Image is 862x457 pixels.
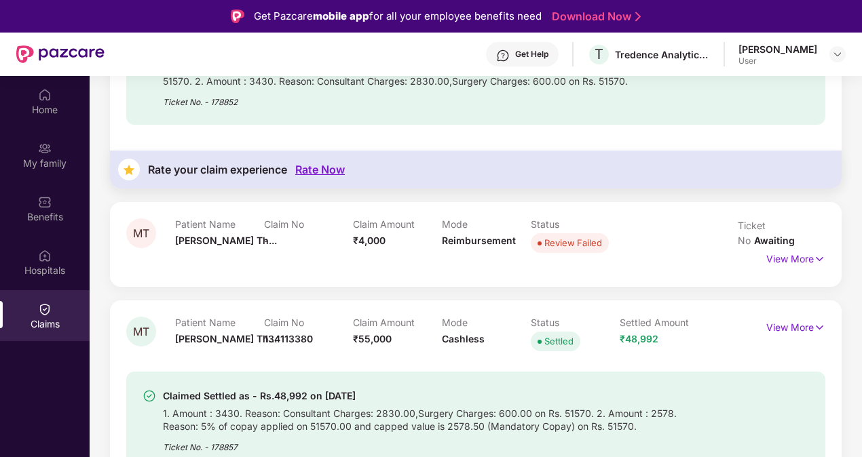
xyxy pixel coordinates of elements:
[766,317,825,335] p: View More
[738,56,817,66] div: User
[175,235,277,246] span: [PERSON_NAME] Th...
[442,317,531,328] p: Mode
[163,87,698,108] div: Ticket No. - 178852
[163,433,698,454] div: Ticket No. - 178857
[264,333,313,344] span: 134113380
[16,45,105,63] img: New Pazcare Logo
[295,163,345,176] div: Rate Now
[313,9,369,22] strong: mobile app
[175,317,264,328] p: Patient Name
[620,333,658,344] span: ₹48,992
[738,43,817,56] div: [PERSON_NAME]
[620,317,709,328] p: Settled Amount
[163,404,698,433] div: 1. Amount : 3430. Reason: Consultant Charges: 2830.00,Surgery Charges: 600.00 on Rs. 51570. 2. Am...
[635,9,641,24] img: Stroke
[38,88,52,102] img: svg+xml;base64,PHN2ZyBpZD0iSG9tZSIgeG1sbnM9Imh0dHA6Ly93d3cudzMub3JnLzIwMDAvc3ZnIiB3aWR0aD0iMjAiIG...
[175,333,277,344] span: [PERSON_NAME] Th...
[175,218,264,230] p: Patient Name
[133,228,149,239] span: MT
[738,220,766,246] span: Ticket No
[38,249,52,262] img: svg+xml;base64,PHN2ZyBpZD0iSG9zcGl0YWxzIiB4bWxucz0iaHR0cDovL3d3dy53My5vcmcvMjAwMC9zdmciIHdpZHRoPS...
[353,333,392,344] span: ₹55,000
[615,48,710,61] div: Tredence Analytics Solutions Private Limited
[496,49,510,62] img: svg+xml;base64,PHN2ZyBpZD0iSGVscC0zMngzMiIgeG1sbnM9Imh0dHA6Ly93d3cudzMub3JnLzIwMDAvc3ZnIiB3aWR0aD...
[544,334,574,348] div: Settled
[754,235,795,246] span: Awaiting
[118,159,140,180] img: svg+xml;base64,PHN2ZyB4bWxucz0iaHR0cDovL3d3dy53My5vcmcvMjAwMC9zdmciIHdpZHRoPSIzNyIgaGVpZ2h0PSIzNy...
[264,235,269,246] span: -
[544,236,602,250] div: Review Failed
[38,195,52,209] img: svg+xml;base64,PHN2ZyBpZD0iQmVuZWZpdHMiIHhtbG5zPSJodHRwOi8vd3d3LnczLm9yZy8yMDAwL3N2ZyIgd2lkdGg9Ij...
[814,252,825,266] img: svg+xml;base64,PHN2ZyB4bWxucz0iaHR0cDovL3d3dy53My5vcmcvMjAwMC9zdmciIHdpZHRoPSIxNyIgaGVpZ2h0PSIxNy...
[264,317,353,328] p: Claim No
[264,218,353,230] p: Claim No
[552,9,637,24] a: Download Now
[38,142,52,155] img: svg+xml;base64,PHN2ZyB3aWR0aD0iMjAiIGhlaWdodD0iMjAiIHZpZXdCb3g9IjAgMCAyMCAyMCIgZmlsbD0ibm9uZSIgeG...
[442,218,531,230] p: Mode
[814,320,825,335] img: svg+xml;base64,PHN2ZyB4bWxucz0iaHR0cDovL3d3dy53My5vcmcvMjAwMC9zdmciIHdpZHRoPSIxNyIgaGVpZ2h0PSIxNy...
[353,317,442,328] p: Claim Amount
[353,218,442,230] p: Claim Amount
[254,8,542,24] div: Get Pazcare for all your employee benefits need
[38,302,52,316] img: svg+xml;base64,PHN2ZyBpZD0iQ2xhaW0iIHhtbG5zPSJodHRwOi8vd3d3LnczLm9yZy8yMDAwL3N2ZyIgd2lkdGg9IjIwIi...
[832,49,843,60] img: svg+xml;base64,PHN2ZyBpZD0iRHJvcGRvd24tMzJ4MzIiIHhtbG5zPSJodHRwOi8vd3d3LnczLm9yZy8yMDAwL3N2ZyIgd2...
[148,163,287,176] div: Rate your claim experience
[353,235,386,246] span: ₹4,000
[442,333,485,344] span: Cashless
[766,248,825,266] p: View More
[531,317,620,328] p: Status
[231,9,244,23] img: Logo
[133,326,149,338] span: MT
[163,388,698,404] div: Claimed Settled as - Rs.48,992 on [DATE]
[143,389,156,403] img: svg+xml;base64,PHN2ZyBpZD0iU3VjY2Vzcy0zMngzMiIgeG1sbnM9Imh0dHA6Ly93d3cudzMub3JnLzIwMDAvc3ZnIiB3aW...
[515,49,548,60] div: Get Help
[442,235,516,246] span: Reimbursement
[595,46,603,62] span: T
[531,218,620,230] p: Status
